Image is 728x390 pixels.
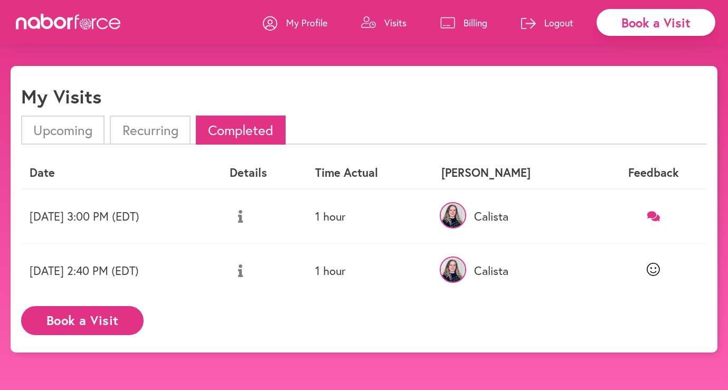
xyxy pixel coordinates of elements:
[21,306,144,335] button: Book a Visit
[441,210,592,223] p: Calista
[263,7,327,39] a: My Profile
[597,9,715,36] div: Book a Visit
[384,16,406,29] p: Visits
[21,189,221,244] td: [DATE] 3:00 PM (EDT)
[286,16,327,29] p: My Profile
[600,157,707,188] th: Feedback
[361,7,406,39] a: Visits
[521,7,573,39] a: Logout
[440,7,487,39] a: Billing
[196,116,286,145] li: Completed
[21,85,101,108] h1: My Visits
[307,244,432,298] td: 1 hour
[433,157,600,188] th: [PERSON_NAME]
[110,116,190,145] li: Recurring
[307,189,432,244] td: 1 hour
[440,202,466,229] img: nGD1hHqZT6alQN5scpMu
[21,314,144,324] a: Book a Visit
[440,256,466,283] img: nGD1hHqZT6alQN5scpMu
[464,16,487,29] p: Billing
[441,264,592,278] p: Calista
[21,116,105,145] li: Upcoming
[307,157,432,188] th: Time Actual
[21,157,221,188] th: Date
[544,16,573,29] p: Logout
[21,244,221,298] td: [DATE] 2:40 PM (EDT)
[221,157,307,188] th: Details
